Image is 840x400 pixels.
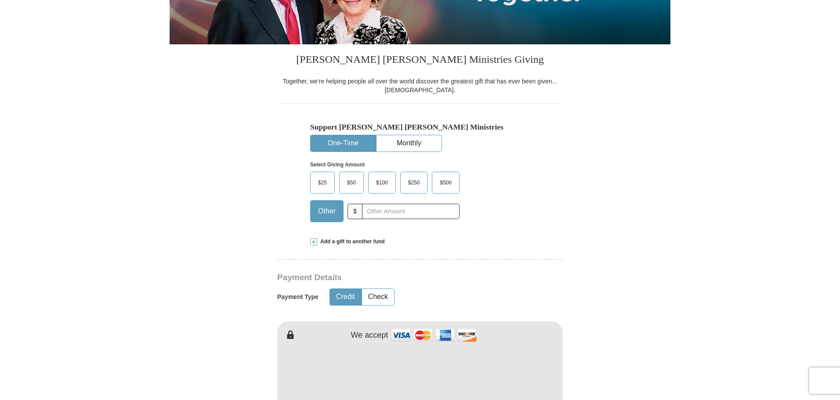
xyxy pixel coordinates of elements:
h4: We accept [351,331,388,340]
span: $50 [343,176,360,189]
h5: Payment Type [277,293,319,301]
span: $25 [314,176,331,189]
h5: Support [PERSON_NAME] [PERSON_NAME] Ministries [310,123,530,132]
input: Other Amount [362,204,460,219]
span: Other [314,205,340,218]
h3: Payment Details [277,273,501,283]
span: $100 [372,176,392,189]
span: $250 [404,176,424,189]
h3: [PERSON_NAME] [PERSON_NAME] Ministries Giving [277,44,563,77]
button: Monthly [377,135,442,151]
div: Together, we're helping people all over the world discover the greatest gift that has ever been g... [277,77,563,94]
strong: Select Giving Amount [310,162,365,168]
button: Credit [330,289,361,305]
button: One-Time [311,135,376,151]
img: credit cards accepted [390,326,478,345]
span: $500 [435,176,456,189]
span: Add a gift to another fund [317,238,385,245]
span: $ [348,204,362,219]
button: Check [362,289,394,305]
